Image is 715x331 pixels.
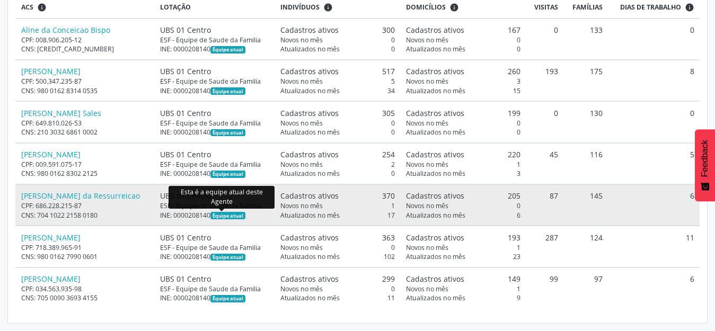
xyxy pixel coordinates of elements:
div: 11 [280,293,395,302]
a: Aline da Conceicao Bispo [21,25,110,35]
a: [PERSON_NAME] [21,274,81,284]
div: 260 [406,66,520,77]
div: 9 [406,293,520,302]
span: Esta é a equipe atual deste Agente [210,46,245,53]
td: 0 [526,101,564,142]
td: 287 [526,226,564,267]
a: [PERSON_NAME] [21,232,81,243]
div: CPF: 009.591.075-17 [21,160,149,169]
div: CNS: 704 1022 2158 0180 [21,211,149,220]
div: UBS 01 Centro [160,24,269,35]
div: 1 [406,243,520,252]
a: [PERSON_NAME] da Ressurreicao [21,191,140,201]
div: 0 [406,44,520,53]
div: 3 [406,77,520,86]
span: Atualizados no mês [406,86,465,95]
td: 45 [526,143,564,184]
span: Indivíduos [280,3,320,12]
div: 3 [406,169,520,178]
div: 102 [280,252,395,261]
i: <div class="text-left"> <div> <strong>Cadastros ativos:</strong> Cadastros que estão vinculados a... [449,3,459,12]
div: 305 [280,108,395,119]
span: Feedback [700,140,710,177]
div: 167 [406,24,520,35]
div: CPF: 034.563.935-98 [21,284,149,293]
span: Cadastros ativos [280,190,339,201]
span: Esta é a equipe atual deste Agente [210,295,245,302]
div: INE: 0000208140 [160,211,269,220]
div: INE: 0000208140 [160,252,269,261]
i: <div class="text-left"> <div> <strong>Cadastros ativos:</strong> Cadastros que estão vinculados a... [323,3,333,12]
span: Cadastros ativos [280,24,339,35]
div: 254 [280,149,395,160]
span: Cadastros ativos [406,273,464,284]
span: Atualizados no mês [280,252,340,261]
span: Atualizados no mês [406,128,465,137]
div: 1 [406,284,520,293]
div: 0 [280,35,395,44]
div: 205 [406,190,520,201]
div: UBS 01 Centro [160,273,269,284]
div: CNS: [CREDIT_CARD_NUMBER] [21,44,149,53]
div: UBS 01 Centro [160,66,269,77]
div: 0 [406,128,520,137]
div: CPF: 008.906.205-12 [21,35,149,44]
span: Novos no mês [280,284,323,293]
span: Novos no mês [280,160,323,169]
div: 517 [280,66,395,77]
div: UBS 01 Centro [160,232,269,243]
span: Cadastros ativos [406,24,464,35]
div: 370 [280,190,395,201]
span: Atualizados no mês [280,293,340,302]
div: CNS: 980 0162 7990 0601 [21,252,149,261]
div: 220 [406,149,520,160]
td: 97 [563,267,608,308]
div: 193 [406,232,520,243]
div: 0 [280,119,395,128]
span: Novos no mês [280,77,323,86]
a: [PERSON_NAME] [21,66,81,76]
span: Atualizados no mês [280,86,340,95]
span: Cadastros ativos [280,108,339,119]
span: Cadastros ativos [280,232,339,243]
span: Atualizados no mês [280,44,340,53]
div: ESF - Equipe de Saude da Familia [160,35,269,44]
div: Esta é a equipe atual deste Agente [169,186,275,209]
td: 6 [608,184,700,226]
div: 199 [406,108,520,119]
span: Esta é a equipe atual deste Agente [210,87,245,95]
td: 5 [608,143,700,184]
span: Atualizados no mês [406,252,465,261]
span: Atualizados no mês [406,44,465,53]
div: UBS 01 Centro [160,108,269,119]
div: INE: 0000208140 [160,128,269,137]
td: 130 [563,101,608,142]
td: 175 [563,60,608,101]
div: ESF - Equipe de Saude da Familia [160,119,269,128]
span: Esta é a equipe atual deste Agente [210,254,245,261]
div: ESF - Equipe de Saude da Familia [160,243,269,252]
span: Novos no mês [406,119,448,128]
span: Esta é a equipe atual deste Agente [210,129,245,137]
span: Equipe atual [210,212,245,219]
div: 2 [280,160,395,169]
span: Cadastros ativos [406,232,464,243]
div: CNS: 980 0162 8314 0535 [21,86,149,95]
span: Novos no mês [280,201,323,210]
span: Atualizados no mês [406,211,465,220]
td: 0 [608,101,700,142]
span: Atualizados no mês [280,211,340,220]
span: Cadastros ativos [406,190,464,201]
div: CNS: 210 3032 6861 0002 [21,128,149,137]
div: CPF: 500.347.235-87 [21,77,149,86]
a: [PERSON_NAME] Sales [21,108,101,118]
div: 149 [406,273,520,284]
span: Cadastros ativos [280,149,339,160]
div: INE: 0000208140 [160,293,269,302]
td: 6 [608,267,700,308]
div: CNS: 980 0162 8302 2125 [21,169,149,178]
span: Novos no mês [406,243,448,252]
div: 15 [406,86,520,95]
div: 0 [280,128,395,137]
span: Cadastros ativos [280,273,339,284]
